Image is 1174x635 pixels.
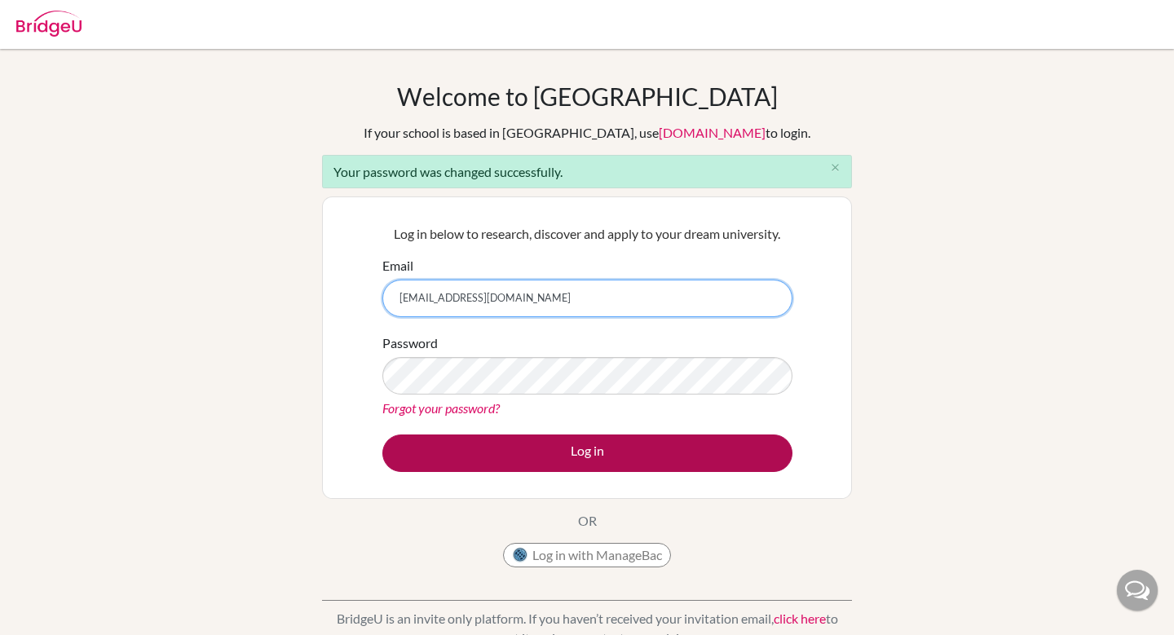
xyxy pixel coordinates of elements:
div: Your password was changed successfully. [322,155,852,188]
button: Log in with ManageBac [503,543,671,567]
span: Help [38,11,71,26]
p: OR [578,511,597,531]
i: close [829,161,841,174]
label: Email [382,256,413,276]
div: If your school is based in [GEOGRAPHIC_DATA], use to login. [364,123,810,143]
button: Close [819,156,851,180]
label: Password [382,333,438,353]
a: Forgot your password? [382,400,500,416]
p: Log in below to research, discover and apply to your dream university. [382,224,792,244]
h1: Welcome to [GEOGRAPHIC_DATA] [397,82,778,111]
button: Log in [382,434,792,472]
a: click here [774,611,826,626]
img: Bridge-U [16,11,82,37]
a: [DOMAIN_NAME] [659,125,766,140]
